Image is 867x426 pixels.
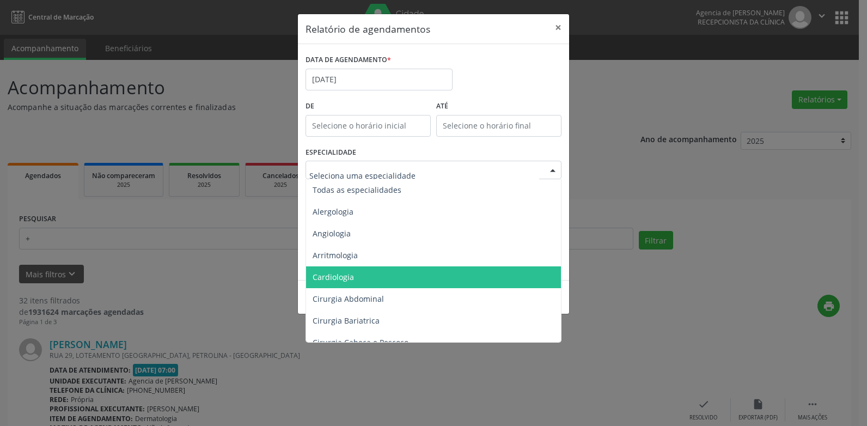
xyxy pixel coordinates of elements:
span: Cirurgia Abdominal [313,294,384,304]
label: ESPECIALIDADE [306,144,356,161]
input: Selecione o horário final [436,115,561,137]
label: DATA DE AGENDAMENTO [306,52,391,69]
input: Seleciona uma especialidade [309,165,539,186]
h5: Relatório de agendamentos [306,22,430,36]
span: Arritmologia [313,250,358,260]
span: Cirurgia Cabeça e Pescoço [313,337,408,348]
span: Cirurgia Bariatrica [313,315,380,326]
input: Selecione uma data ou intervalo [306,69,453,90]
span: Todas as especialidades [313,185,401,195]
label: De [306,98,431,115]
span: Angiologia [313,228,351,239]
label: ATÉ [436,98,561,115]
button: Close [547,14,569,41]
span: Alergologia [313,206,353,217]
span: Cardiologia [313,272,354,282]
input: Selecione o horário inicial [306,115,431,137]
